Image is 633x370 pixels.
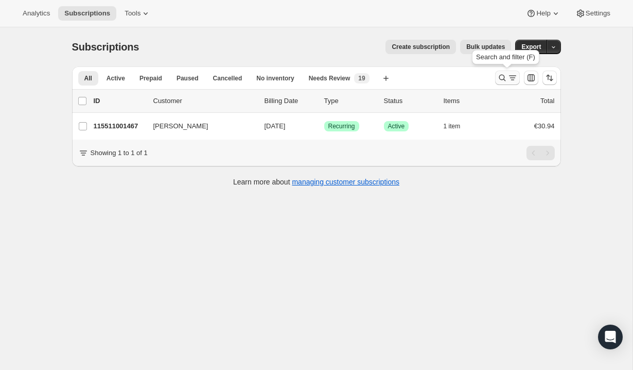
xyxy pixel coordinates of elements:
[139,74,162,82] span: Prepaid
[542,71,557,85] button: Sort the results
[384,96,435,106] p: Status
[388,122,405,130] span: Active
[64,9,110,18] span: Subscriptions
[91,148,148,158] p: Showing 1 to 1 of 1
[153,96,256,106] p: Customer
[147,118,250,134] button: [PERSON_NAME]
[466,43,505,51] span: Bulk updates
[118,6,157,21] button: Tools
[378,71,394,86] button: Create new view
[324,96,376,106] div: Type
[515,40,547,54] button: Export
[233,177,399,187] p: Learn more about
[358,74,365,82] span: 19
[569,6,617,21] button: Settings
[534,122,555,130] span: €30.94
[444,122,461,130] span: 1 item
[385,40,456,54] button: Create subscription
[72,41,139,53] span: Subscriptions
[520,6,567,21] button: Help
[256,74,294,82] span: No inventory
[94,96,145,106] p: ID
[265,122,286,130] span: [DATE]
[125,9,140,18] span: Tools
[526,146,555,160] nav: Pagination
[444,96,495,106] div: Items
[392,43,450,51] span: Create subscription
[536,9,550,18] span: Help
[328,122,355,130] span: Recurring
[16,6,56,21] button: Analytics
[94,119,555,133] div: 115511001467[PERSON_NAME][DATE]SuccessRecurringSuccessActive1 item€30.94
[524,71,538,85] button: Customize table column order and visibility
[309,74,350,82] span: Needs Review
[540,96,554,106] p: Total
[586,9,610,18] span: Settings
[598,325,623,349] div: Open Intercom Messenger
[58,6,116,21] button: Subscriptions
[521,43,541,51] span: Export
[23,9,50,18] span: Analytics
[94,96,555,106] div: IDCustomerBilling DateTypeStatusItemsTotal
[107,74,125,82] span: Active
[177,74,199,82] span: Paused
[495,71,520,85] button: Search and filter results
[460,40,511,54] button: Bulk updates
[265,96,316,106] p: Billing Date
[94,121,145,131] p: 115511001467
[292,178,399,186] a: managing customer subscriptions
[213,74,242,82] span: Cancelled
[84,74,92,82] span: All
[153,121,208,131] span: [PERSON_NAME]
[444,119,472,133] button: 1 item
